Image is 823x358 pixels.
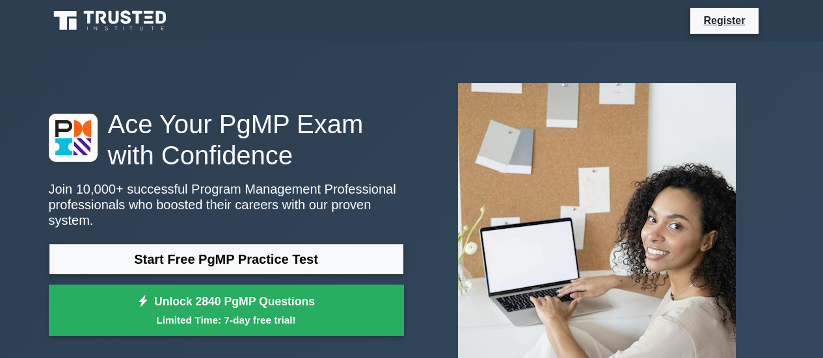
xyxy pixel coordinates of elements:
a: Start Free PgMP Practice Test [49,244,404,275]
p: Join 10,000+ successful Program Management Professional professionals who boosted their careers w... [49,181,404,228]
a: Register [695,12,753,29]
h1: Ace Your PgMP Exam with Confidence [49,109,404,171]
small: Limited Time: 7-day free trial! [65,313,388,327]
a: Unlock 2840 PgMP QuestionsLimited Time: 7-day free trial! [49,285,404,337]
